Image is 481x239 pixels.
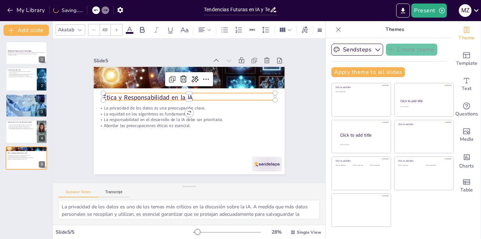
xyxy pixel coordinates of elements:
[398,165,420,166] div: Click to add text
[452,21,481,46] div: Change the overall theme
[400,106,447,108] div: Click to add text
[336,159,386,162] div: Click to add title
[462,85,471,93] span: Text
[204,5,270,15] input: Insert title
[8,100,45,101] p: Los análisis de datos ayudan a identificar áreas de mejora.
[8,126,35,127] p: Nuevas oportunidades laborales están surgiendo.
[316,24,324,36] div: Border settings
[8,152,45,154] p: Ética y Responsabilidad en la IA
[7,156,44,157] p: La equidad en los algoritmos es fundamental.
[336,91,386,93] div: Click to add text
[455,110,478,118] span: Questions
[386,44,437,56] button: Create theme
[98,190,130,197] button: Transcript
[98,98,267,139] p: La responsabilidad en el desarrollo de la IA debe ser prioritaria.
[6,42,47,65] div: 1
[336,86,386,89] div: Click to add title
[96,104,266,145] p: Abordar las preocupaciones éticas es esencial.
[8,75,35,76] p: La IA se integra en diversas aplicaciones actuales.
[336,165,351,166] div: Click to add text
[460,186,473,194] span: Table
[277,24,293,36] div: Column Count
[8,121,35,123] p: Impacto de la IA en el Mercado Laboral
[58,200,320,219] textarea: La privacidad de los datos es uno de los temas más críticos en la discusión sobre la IA. A medida...
[8,55,45,56] p: Generated with [URL]
[8,128,35,130] p: Las habilidades tecnológicas serán esenciales para el futuro.
[297,229,321,235] span: Single View
[452,148,481,173] div: Add charts and graphs
[8,76,35,77] p: La evolución de la IA ha influido en su desarrollo actual.
[53,7,83,14] div: Saving......
[6,68,47,91] div: 2
[452,72,481,97] div: Add text boxes
[39,83,45,89] div: 2
[353,165,369,166] div: Click to add text
[106,38,219,69] div: Slide 5
[39,161,45,168] div: 5
[6,146,47,170] div: 5
[398,123,449,126] div: Click to add title
[8,73,35,75] p: La capacidad de procesamiento ha impulsado esta evolución.
[452,46,481,72] div: Add ready made slides
[459,4,471,17] div: M Z
[8,125,35,126] p: La automatización está redefiniendo el mercado laboral.
[452,97,481,122] div: Get real-time input from your audience
[8,52,45,55] p: Esta presentación explora las tendencias emergentes en inteligencia artificial y tecnología, anal...
[268,229,285,235] div: 28 %
[8,71,35,73] p: La IA ha evolucionado desde algoritmos simples hasta sistemas complejos.
[56,229,193,235] div: Slide 5 / 5
[452,173,481,199] div: Add a table
[107,76,277,120] p: Ética y Responsabilidad en la IA
[396,4,410,18] button: Export to PowerPoint
[7,157,44,158] p: La responsabilidad en el desarrollo de la IA debe ser prioritaria.
[340,132,385,138] div: Click to add title
[4,25,49,36] button: Add slide
[7,155,44,156] p: La privacidad de los datos es una preocupación clave.
[8,95,45,97] p: Aplicaciones de la IA en la Educación
[8,98,45,100] p: Las tutorías virtuales ofrecen apoyo constante.
[100,86,269,128] p: La privacidad de los datos es una preocupación clave.
[5,5,48,16] button: My Library
[459,162,474,170] span: Charts
[458,34,475,42] span: Theme
[7,158,44,160] p: Abordar las preocupaciones éticas es esencial.
[344,21,445,38] p: Themes
[452,122,481,148] div: Add images, graphics, shapes or video
[426,165,448,166] div: Click to add text
[8,101,45,102] p: La IA está transformando la experiencia de aprendizaje.
[8,97,45,98] p: La IA permite plataformas de aprendizaje personalizadas.
[39,109,45,115] div: 3
[340,144,385,145] div: Click to add body
[6,94,47,117] div: 3
[331,44,383,56] button: Sendsteps
[8,127,35,128] p: Los estudiantes deben entender los desafíos de la IA.
[411,4,446,18] button: Present
[331,67,405,77] button: Apply theme to all slides
[8,69,35,71] p: La Evolución de la IA
[39,56,45,63] div: 1
[456,59,477,67] span: Template
[58,190,98,197] button: Speaker Notes
[99,92,268,134] p: La equidad en los algoritmos es fundamental.
[370,165,386,166] div: Click to add text
[39,135,45,141] div: 4
[299,24,310,36] div: Text effects
[57,25,76,34] div: Akatab
[460,136,474,143] span: Media
[398,159,449,162] div: Click to add title
[8,50,31,52] strong: Tendencias Futuras en IA y Tecnología
[6,120,47,143] div: 4
[459,4,471,18] button: M Z
[400,99,447,103] div: Click to add title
